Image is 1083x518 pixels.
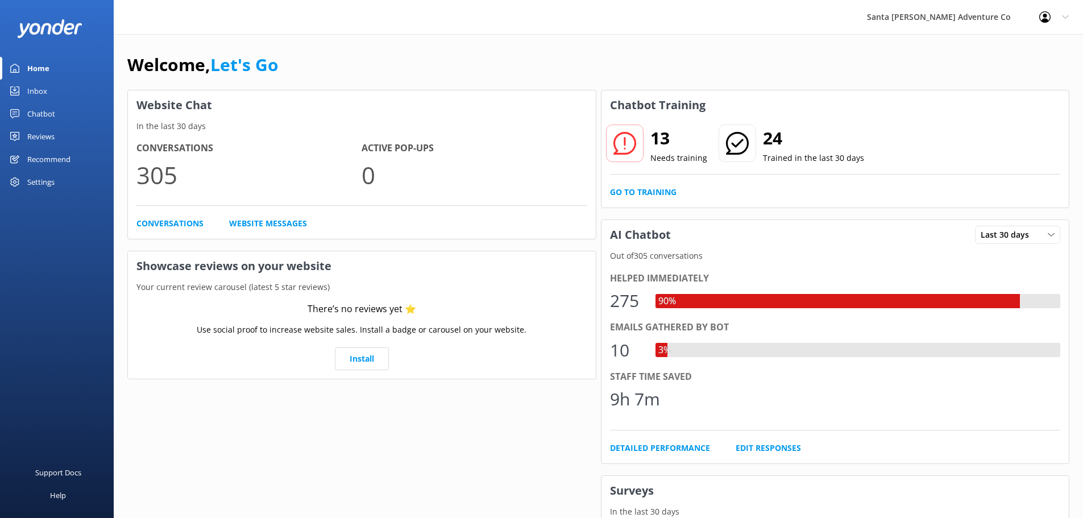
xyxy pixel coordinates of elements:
h1: Welcome, [127,51,279,78]
p: Your current review carousel (latest 5 star reviews) [128,281,596,293]
div: Emails gathered by bot [610,320,1061,335]
p: In the last 30 days [601,505,1069,518]
div: Home [27,57,49,80]
h3: Chatbot Training [601,90,714,120]
p: In the last 30 days [128,120,596,132]
h3: Surveys [601,476,1069,505]
h2: 13 [650,125,707,152]
h3: AI Chatbot [601,220,679,250]
a: Go to Training [610,186,677,198]
h2: 24 [763,125,864,152]
p: 0 [362,156,587,194]
div: Helped immediately [610,271,1061,286]
p: Needs training [650,152,707,164]
a: Let's Go [210,53,279,76]
div: 90% [655,294,679,309]
div: 10 [610,337,644,364]
a: Conversations [136,217,204,230]
a: Website Messages [229,217,307,230]
p: Trained in the last 30 days [763,152,864,164]
h3: Website Chat [128,90,596,120]
a: Detailed Performance [610,442,710,454]
p: Out of 305 conversations [601,250,1069,262]
h4: Active Pop-ups [362,141,587,156]
div: Help [50,484,66,507]
h3: Showcase reviews on your website [128,251,596,281]
a: Install [335,347,389,370]
div: Recommend [27,148,70,171]
div: There’s no reviews yet ⭐ [308,302,416,317]
a: Edit Responses [736,442,801,454]
img: yonder-white-logo.png [17,19,82,38]
div: Settings [27,171,55,193]
div: 3% [655,343,674,358]
div: Staff time saved [610,370,1061,384]
div: 275 [610,287,644,314]
div: Inbox [27,80,47,102]
p: Use social proof to increase website sales. Install a badge or carousel on your website. [197,324,526,336]
div: Support Docs [35,461,81,484]
h4: Conversations [136,141,362,156]
span: Last 30 days [981,229,1036,241]
div: Reviews [27,125,55,148]
div: Chatbot [27,102,55,125]
p: 305 [136,156,362,194]
div: 9h 7m [610,386,660,413]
